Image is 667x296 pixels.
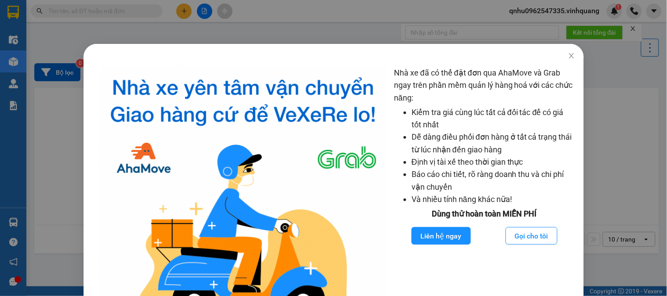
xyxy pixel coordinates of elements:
[559,44,583,69] button: Close
[506,227,558,245] button: Gọi cho tôi
[568,52,575,59] span: close
[412,168,575,193] li: Báo cáo chi tiết, rõ ràng doanh thu và chi phí vận chuyển
[515,231,548,242] span: Gọi cho tôi
[412,106,575,131] li: Kiểm tra giá cùng lúc tất cả đối tác để có giá tốt nhất
[394,208,575,220] div: Dùng thử hoàn toàn MIỄN PHÍ
[412,193,575,206] li: Và nhiều tính năng khác nữa!
[420,231,461,242] span: Liên hệ ngay
[412,131,575,156] li: Dễ dàng điều phối đơn hàng ở tất cả trạng thái từ lúc nhận đến giao hàng
[412,156,575,168] li: Định vị tài xế theo thời gian thực
[411,227,470,245] button: Liên hệ ngay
